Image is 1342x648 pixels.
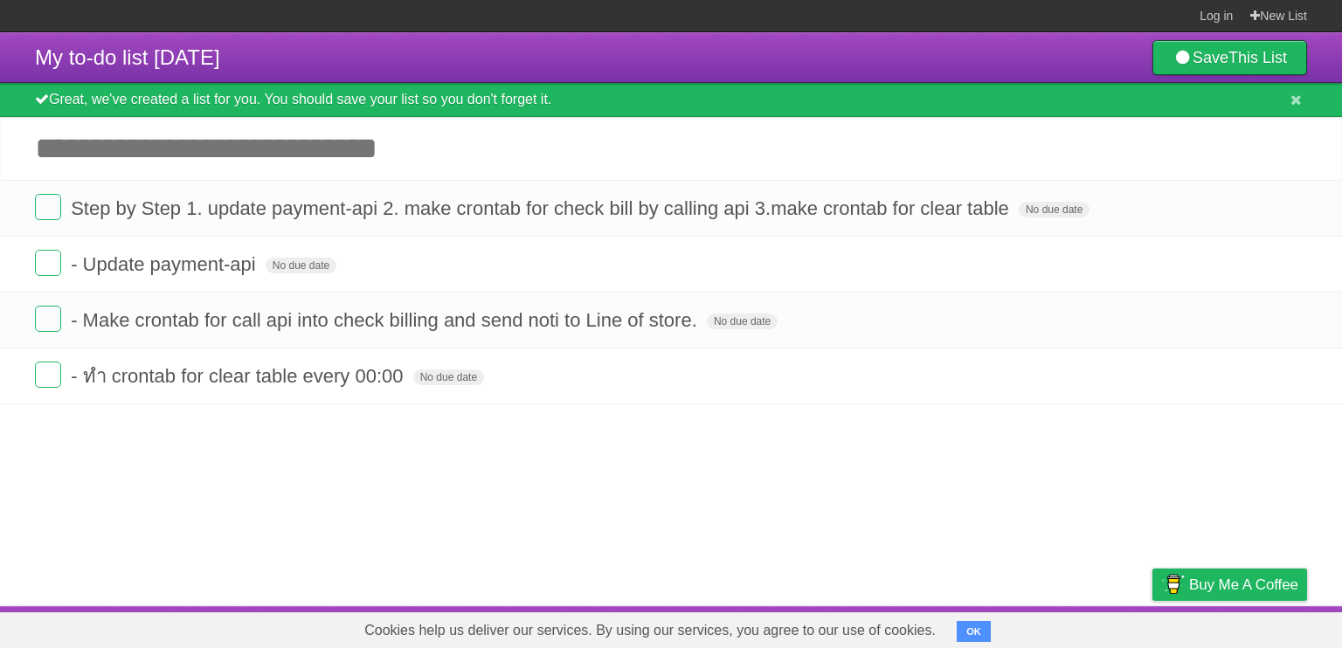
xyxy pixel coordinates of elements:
[347,613,953,648] span: Cookies help us deliver our services. By using our services, you agree to our use of cookies.
[1189,569,1298,600] span: Buy me a coffee
[71,253,260,275] span: - Update payment-api
[1019,202,1090,217] span: No due date
[1070,610,1109,644] a: Terms
[35,194,61,220] label: Done
[1152,40,1307,75] a: SaveThis List
[920,610,957,644] a: About
[1197,610,1307,644] a: Suggest a feature
[1130,610,1175,644] a: Privacy
[71,309,702,331] span: - Make crontab for call api into check billing and send noti to Line of store.
[266,258,336,273] span: No due date
[71,365,407,387] span: - ทำ crontab for clear table every 00:00
[35,306,61,332] label: Done
[957,621,991,642] button: OK
[1161,569,1185,599] img: Buy me a coffee
[35,45,220,69] span: My to-do list [DATE]
[35,250,61,276] label: Done
[978,610,1048,644] a: Developers
[1152,569,1307,601] a: Buy me a coffee
[35,362,61,388] label: Done
[71,197,1013,219] span: Step by Step 1. update payment-api 2. make crontab for check bill by calling api 3.make crontab f...
[413,369,484,385] span: No due date
[1228,49,1287,66] b: This List
[707,314,778,329] span: No due date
